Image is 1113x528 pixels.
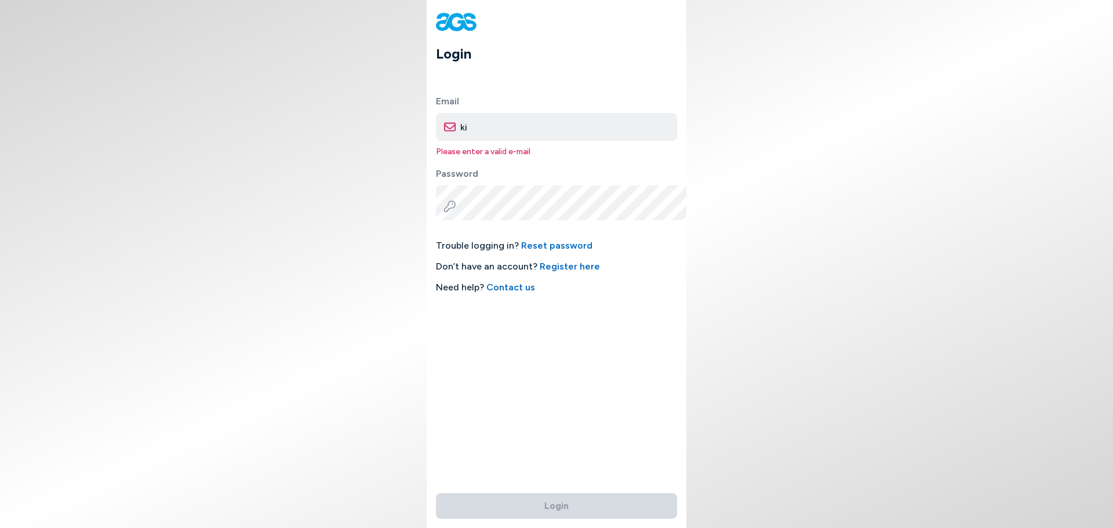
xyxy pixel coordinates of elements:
[436,260,677,274] span: Don’t have an account?
[436,281,677,294] span: Need help?
[436,94,677,108] label: Email
[436,167,677,181] label: Password
[540,261,600,272] a: Register here
[521,240,592,251] a: Reset password
[436,493,677,519] button: Login
[436,113,677,141] input: Type here
[486,282,535,293] a: Contact us
[436,239,677,253] span: Trouble logging in?
[436,145,677,158] span: Please enter a valid e-mail
[436,43,686,64] h1: Login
